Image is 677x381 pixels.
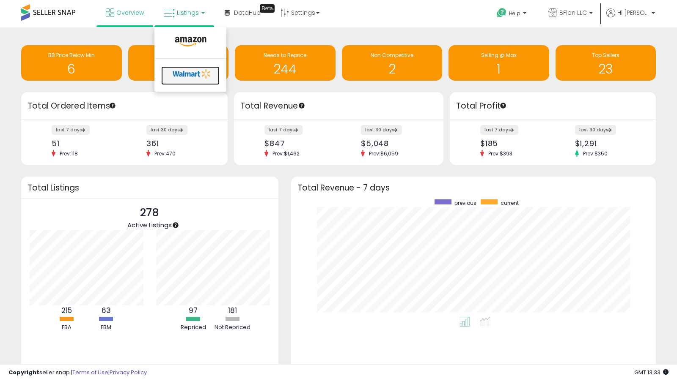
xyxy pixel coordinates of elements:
label: last 30 days [361,125,402,135]
label: last 7 days [480,125,518,135]
span: BFlan LLC [559,8,587,17]
span: current [501,199,519,207]
h1: 6 [25,62,118,76]
a: Terms of Use [72,368,108,376]
div: $1,291 [575,139,641,148]
span: Active Listings [127,220,172,229]
a: Non Competitive 2 [342,45,443,81]
span: DataHub [234,8,261,17]
h3: Total Profit [456,100,650,112]
label: last 30 days [575,125,616,135]
span: 2025-10-9 13:33 GMT [634,368,669,376]
span: Selling @ Max [481,52,517,59]
div: Not Repriced [214,324,252,332]
div: Tooltip anchor [298,102,305,109]
span: Needs to Reprice [264,52,306,59]
h1: 2 [346,62,438,76]
span: BB Price Below Min [48,52,95,59]
div: 51 [52,139,118,148]
div: Tooltip anchor [109,102,116,109]
span: Prev: $6,059 [365,150,402,157]
strong: Copyright [8,368,39,376]
span: Prev: 118 [55,150,82,157]
h3: Total Revenue - 7 days [297,185,650,191]
b: 63 [102,305,111,316]
b: 181 [228,305,237,316]
div: Tooltip anchor [172,221,179,229]
div: FBM [87,324,125,332]
span: Non Competitive [371,52,413,59]
a: Inventory Age 6 [128,45,229,81]
h1: 1 [453,62,545,76]
div: $185 [480,139,546,148]
h1: 23 [560,62,652,76]
span: Listings [177,8,199,17]
span: Prev: $393 [484,150,517,157]
div: Tooltip anchor [499,102,507,109]
h3: Total Ordered Items [28,100,221,112]
div: Repriced [174,324,212,332]
h1: 244 [239,62,331,76]
div: Tooltip anchor [260,4,275,13]
div: $847 [264,139,332,148]
a: Hi [PERSON_NAME] [606,8,655,27]
div: seller snap | | [8,369,147,377]
h3: Total Listings [28,185,272,191]
span: Top Sellers [592,52,619,59]
p: 278 [127,205,172,221]
a: Needs to Reprice 244 [235,45,336,81]
div: $5,048 [361,139,429,148]
div: 361 [146,139,212,148]
h1: 6 [132,62,225,76]
h3: Total Revenue [240,100,437,112]
b: 97 [189,305,198,316]
label: last 30 days [146,125,187,135]
b: 215 [61,305,72,316]
i: Get Help [496,8,507,18]
label: last 7 days [52,125,90,135]
a: Top Sellers 23 [556,45,656,81]
span: Prev: 470 [150,150,180,157]
a: Help [490,1,535,27]
span: Hi [PERSON_NAME] [617,8,649,17]
div: FBA [48,324,86,332]
a: Selling @ Max 1 [449,45,549,81]
span: Prev: $1,462 [268,150,304,157]
label: last 7 days [264,125,303,135]
a: Privacy Policy [110,368,147,376]
span: previous [454,199,476,207]
span: Help [509,10,520,17]
span: Prev: $350 [579,150,612,157]
a: BB Price Below Min 6 [21,45,122,81]
span: Overview [116,8,144,17]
